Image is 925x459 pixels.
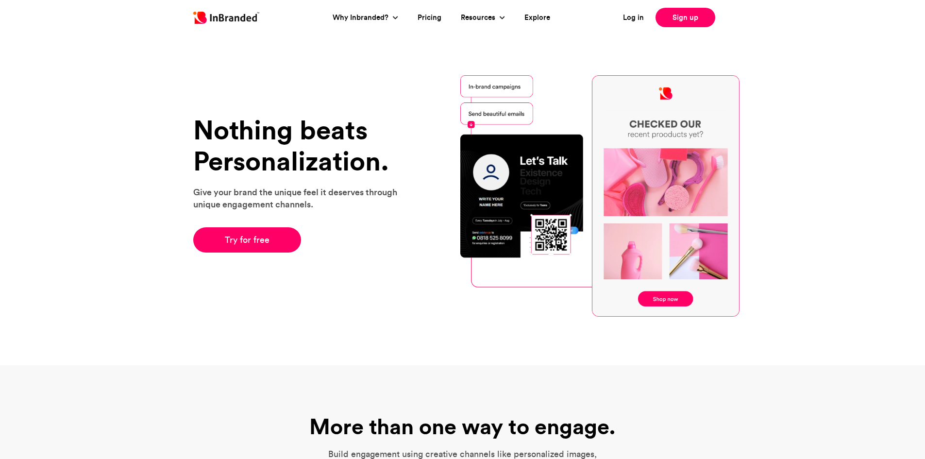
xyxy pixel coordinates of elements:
h1: Nothing beats Personalization. [193,115,409,176]
a: Why Inbranded? [333,12,391,23]
a: Sign up [656,8,715,27]
a: Try for free [193,227,302,253]
a: Explore [524,12,550,23]
a: Resources [461,12,498,23]
a: Pricing [418,12,441,23]
img: Inbranded [193,12,259,24]
a: Log in [623,12,644,23]
h1: More than one way to engage. [293,414,633,439]
p: Give your brand the unique feel it deserves through unique engagement channels. [193,186,409,210]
